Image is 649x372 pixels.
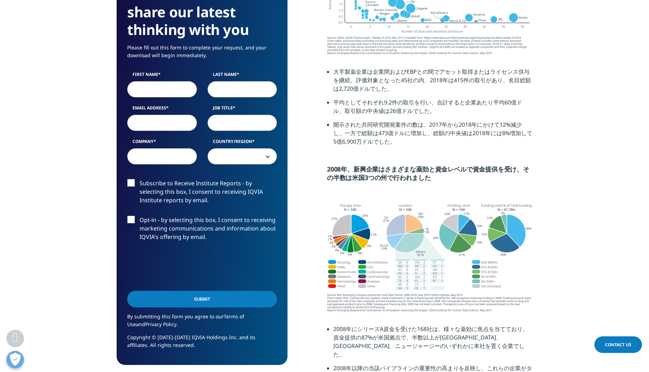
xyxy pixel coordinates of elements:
label: Email Address [127,105,197,115]
p: Copyright © [DATE]-[DATE] IQVIA Holdings Inc. and its affiliates. All rights reserved. [127,334,277,354]
label: Company [127,138,197,148]
p: By submitting this form you agree to our and . [127,313,277,334]
label: Job Title [208,105,277,115]
input: Submit [127,291,277,307]
label: First Name [127,71,197,81]
label: Opt-in - by selecting this box, I consent to receiving marketing communications and information a... [127,216,277,245]
li: 開示された共同研究開発案件の数は、2017年から2018年にかけて12%減少し、一方で総額は473億ドルに増加し、総額の中央値は2018年には8%増加して5億6,900万ドルでした。 [333,120,532,151]
h6: 2008年、新興企業はさまざまな薬効と資金レベルで資金提供を受け、その半数は米国3つの州で行われました [327,165,532,187]
a: Contact Us [594,336,642,353]
li: 2008年にシリーズA資金を受けた168社は、様々な薬効に焦点を当てており、資金提供の87%が米国拠点で、半数以上が[GEOGRAPHIC_DATA]、[GEOGRAPHIC_DATA]、ニュー... [333,325,532,364]
a: Privacy Policy [145,321,177,328]
label: Country/Region [208,138,277,148]
span: Contact Us [605,342,631,348]
label: Last Name [208,71,277,81]
iframe: reCAPTCHA [127,252,234,280]
li: 大手製薬企業は企業間およびEBPとの間でアセット取得またはライセンス供与を継続。評価対象となった45社の内、2018年は415件の取引があり、名目総額は2,720億ドルでした。 [333,67,532,98]
p: Please fill out this form to complete your request, and your download will begin immediately. [127,44,277,65]
button: 優先設定センターを開く [6,351,24,368]
label: Subscribe to Receive Institute Reports - by selecting this box, I consent to receiving IQVIA Inst... [127,179,277,208]
li: 平均としてそれぞれ9.2件の取引を行い、合計すると企業あたり平均60億ドル、取引額の中央値は26億ドルでした。 [333,98,532,120]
